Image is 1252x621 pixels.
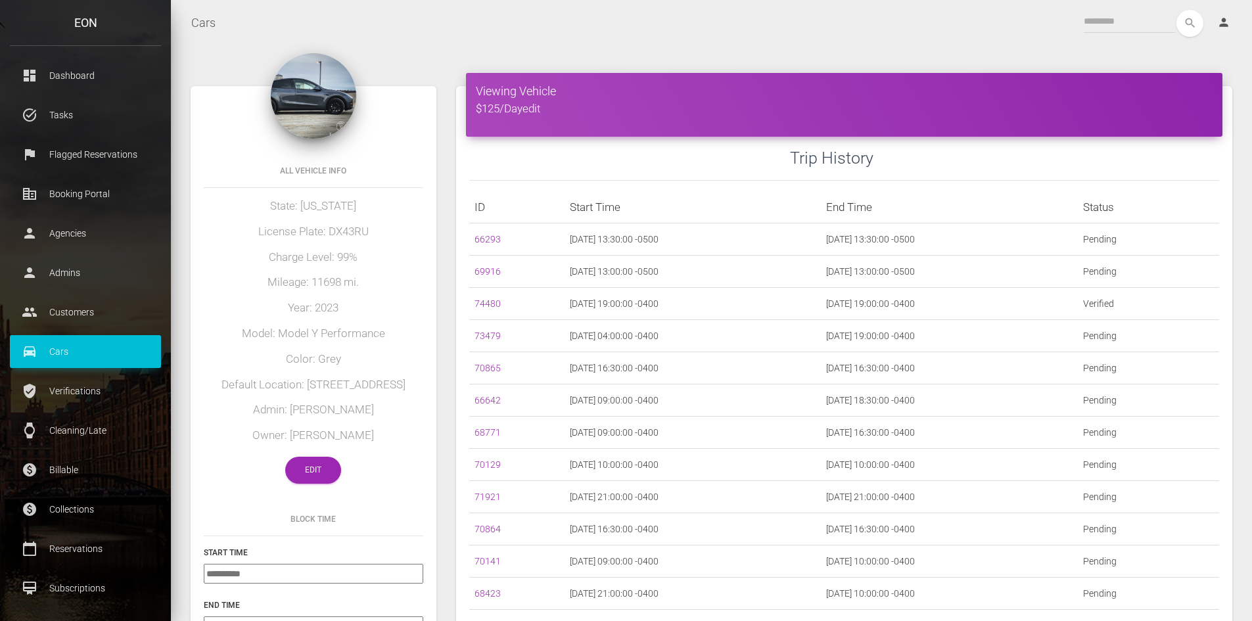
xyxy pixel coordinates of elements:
[565,191,822,223] th: Start Time
[565,513,822,545] td: [DATE] 16:30:00 -0400
[821,417,1078,449] td: [DATE] 16:30:00 -0400
[1078,513,1219,545] td: Pending
[1078,481,1219,513] td: Pending
[565,578,822,610] td: [DATE] 21:00:00 -0400
[10,414,161,447] a: watch Cleaning/Late
[10,453,161,486] a: paid Billable
[522,102,540,115] a: edit
[1078,320,1219,352] td: Pending
[10,335,161,368] a: drive_eta Cars
[821,513,1078,545] td: [DATE] 16:30:00 -0400
[565,256,822,288] td: [DATE] 13:00:00 -0500
[204,198,423,214] h5: State: [US_STATE]
[565,481,822,513] td: [DATE] 21:00:00 -0400
[20,302,151,322] p: Customers
[565,384,822,417] td: [DATE] 09:00:00 -0400
[565,545,822,578] td: [DATE] 09:00:00 -0400
[20,223,151,243] p: Agencies
[10,296,161,329] a: people Customers
[10,256,161,289] a: person Admins
[475,524,501,534] a: 70864
[271,53,356,139] img: 251.png
[821,223,1078,256] td: [DATE] 13:30:00 -0500
[821,191,1078,223] th: End Time
[565,223,822,256] td: [DATE] 13:30:00 -0500
[565,320,822,352] td: [DATE] 04:00:00 -0400
[10,217,161,250] a: person Agencies
[475,298,501,309] a: 74480
[1207,10,1242,36] a: person
[204,599,423,611] h6: End Time
[20,421,151,440] p: Cleaning/Late
[10,177,161,210] a: corporate_fare Booking Portal
[20,263,151,283] p: Admins
[821,578,1078,610] td: [DATE] 10:00:00 -0400
[821,384,1078,417] td: [DATE] 18:30:00 -0400
[10,493,161,526] a: paid Collections
[20,66,151,85] p: Dashboard
[20,499,151,519] p: Collections
[20,460,151,480] p: Billable
[821,320,1078,352] td: [DATE] 19:00:00 -0400
[1217,16,1230,29] i: person
[204,547,423,559] h6: Start Time
[10,572,161,605] a: card_membership Subscriptions
[790,147,1219,170] h3: Trip History
[20,539,151,559] p: Reservations
[821,545,1078,578] td: [DATE] 10:00:00 -0400
[821,256,1078,288] td: [DATE] 13:00:00 -0500
[10,59,161,92] a: dashboard Dashboard
[475,331,501,341] a: 73479
[20,342,151,361] p: Cars
[204,513,423,525] h6: Block Time
[204,377,423,393] h5: Default Location: [STREET_ADDRESS]
[20,381,151,401] p: Verifications
[1078,449,1219,481] td: Pending
[1078,352,1219,384] td: Pending
[1078,417,1219,449] td: Pending
[1176,10,1203,37] button: search
[204,275,423,290] h5: Mileage: 11698 mi.
[475,266,501,277] a: 69916
[204,402,423,418] h5: Admin: [PERSON_NAME]
[10,532,161,565] a: calendar_today Reservations
[476,83,1213,99] h4: Viewing Vehicle
[475,395,501,405] a: 66642
[204,224,423,240] h5: License Plate: DX43RU
[285,457,341,484] a: Edit
[821,449,1078,481] td: [DATE] 10:00:00 -0400
[475,363,501,373] a: 70865
[565,352,822,384] td: [DATE] 16:30:00 -0400
[204,165,423,177] h6: All Vehicle Info
[476,101,1213,117] h5: $125/Day
[10,138,161,171] a: flag Flagged Reservations
[20,145,151,164] p: Flagged Reservations
[204,428,423,444] h5: Owner: [PERSON_NAME]
[20,105,151,125] p: Tasks
[565,288,822,320] td: [DATE] 19:00:00 -0400
[204,300,423,316] h5: Year: 2023
[1078,288,1219,320] td: Verified
[1078,223,1219,256] td: Pending
[1078,578,1219,610] td: Pending
[565,417,822,449] td: [DATE] 09:00:00 -0400
[204,326,423,342] h5: Model: Model Y Performance
[1078,545,1219,578] td: Pending
[565,449,822,481] td: [DATE] 10:00:00 -0400
[475,556,501,566] a: 70141
[20,184,151,204] p: Booking Portal
[191,7,216,39] a: Cars
[1078,191,1219,223] th: Status
[20,578,151,598] p: Subscriptions
[475,492,501,502] a: 71921
[204,250,423,265] h5: Charge Level: 99%
[1078,256,1219,288] td: Pending
[10,99,161,131] a: task_alt Tasks
[821,352,1078,384] td: [DATE] 16:30:00 -0400
[475,588,501,599] a: 68423
[204,352,423,367] h5: Color: Grey
[469,191,565,223] th: ID
[821,481,1078,513] td: [DATE] 21:00:00 -0400
[475,427,501,438] a: 68771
